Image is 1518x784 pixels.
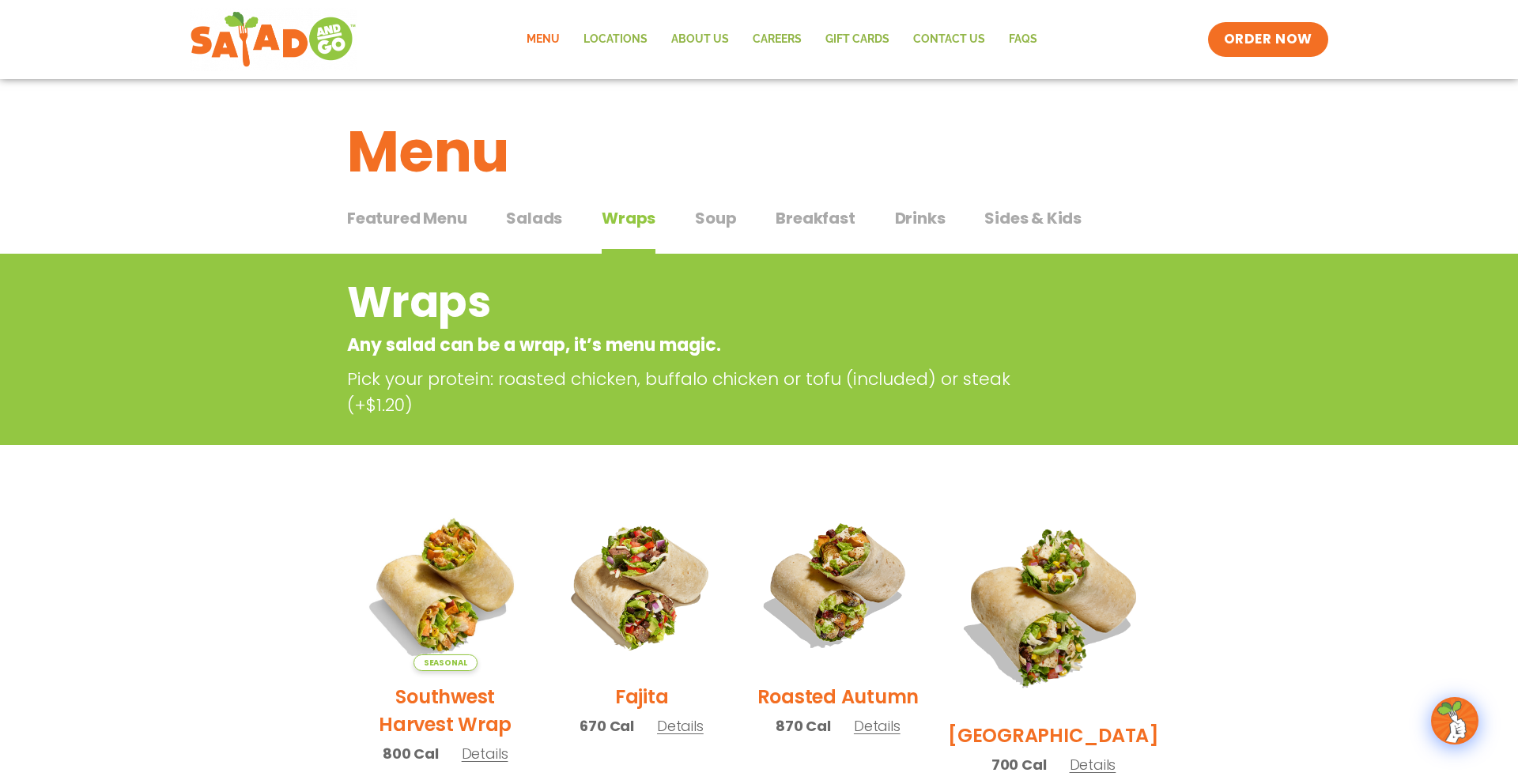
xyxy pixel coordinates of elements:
h2: Roasted Autumn [757,683,919,710]
a: FAQs [997,21,1049,58]
span: Soup [695,206,736,230]
p: Pick your protein: roasted chicken, buffalo chicken or tofu (included) or steak (+$1.20) [347,366,1051,418]
span: Details [657,716,704,736]
a: About Us [659,21,741,58]
span: Breakfast [776,206,855,230]
h2: Southwest Harvest Wrap [359,683,531,738]
span: Details [462,744,508,763]
span: Drinks [895,206,946,230]
span: ORDER NOW [1224,30,1312,49]
a: Locations [572,21,659,58]
a: Menu [515,21,572,58]
nav: Menu [515,21,1049,58]
a: Contact Us [901,21,997,58]
span: 800 Cal [383,743,439,764]
h1: Menu [347,109,1171,194]
span: Seasonal [413,654,478,671]
span: 670 Cal [580,715,634,737]
img: wpChatIcon [1433,699,1477,743]
span: Sides & Kids [984,206,1082,230]
p: Any salad can be a wrap, it’s menu magic. [347,332,1044,358]
div: Tabbed content [347,201,1171,254]
h2: Wraps [347,270,1044,334]
img: new-SAG-logo-768×292 [190,8,357,71]
span: 870 Cal [776,715,831,737]
span: Details [854,716,901,736]
img: Product photo for Fajita Wrap [555,499,727,671]
span: Salads [506,206,562,230]
img: Product photo for Southwest Harvest Wrap [359,499,531,671]
img: Product photo for Roasted Autumn Wrap [752,499,924,671]
h2: [GEOGRAPHIC_DATA] [948,722,1159,749]
span: Details [1070,755,1116,775]
span: Featured Menu [347,206,466,230]
h2: Fajita [615,683,669,710]
a: ORDER NOW [1208,22,1328,57]
a: GIFT CARDS [814,21,901,58]
span: Wraps [602,206,655,230]
span: 700 Cal [991,754,1047,775]
img: Product photo for BBQ Ranch Wrap [948,499,1159,710]
a: Careers [741,21,814,58]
